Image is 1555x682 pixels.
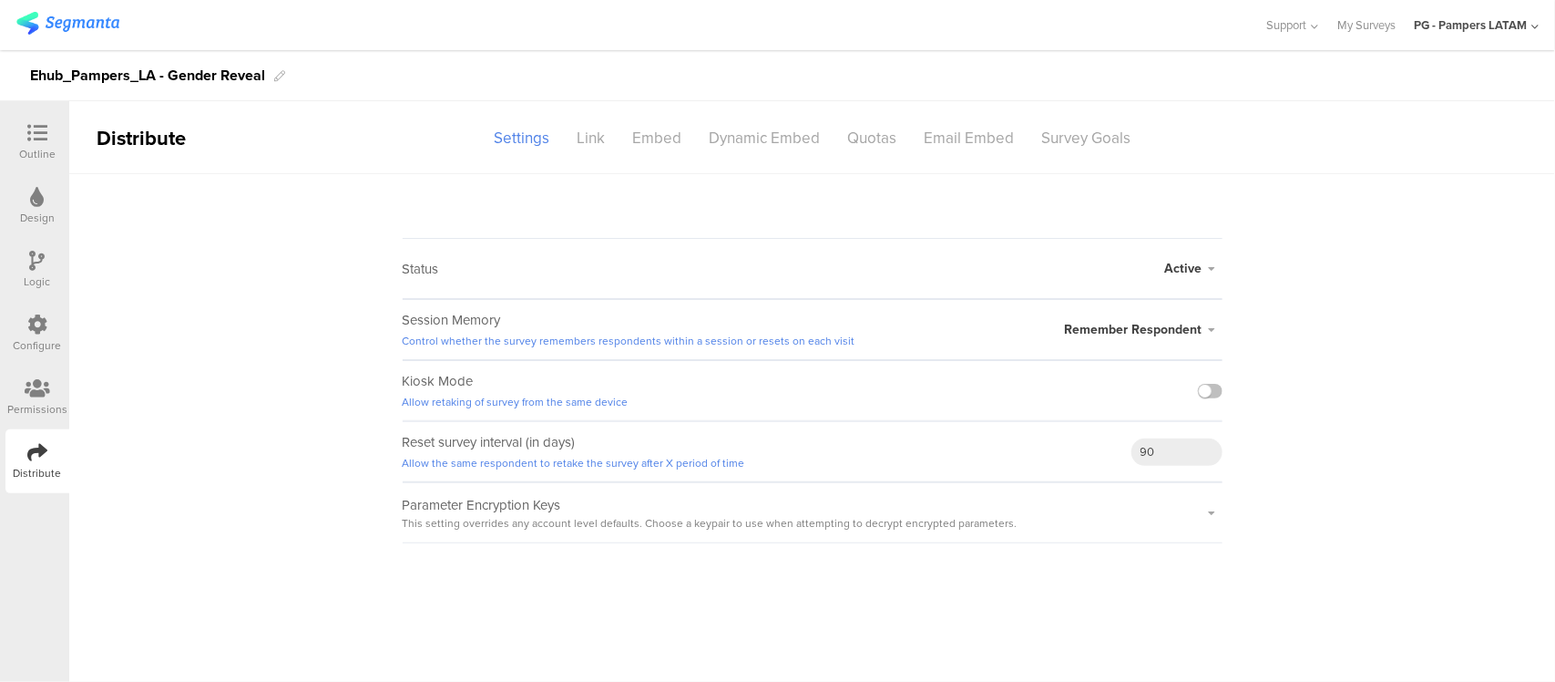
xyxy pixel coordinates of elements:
[7,401,67,418] div: Permissions
[480,122,563,154] div: Settings
[16,12,119,35] img: segmanta logo
[1165,259,1202,278] span: Active
[403,371,629,411] sg-field-title: Kiosk Mode
[403,394,629,410] a: Allow retaking of survey from the same device
[403,432,745,472] sg-field-title: Reset survey interval (in days)
[14,465,62,481] div: Distribute
[403,259,439,279] sg-field-title: Status
[403,310,855,350] sg-field-title: Session Memory
[14,337,62,354] div: Configure
[1028,122,1144,154] div: Survey Goals
[20,210,55,226] div: Design
[695,122,834,154] div: Dynamic Embed
[910,122,1028,154] div: Email Embed
[834,122,910,154] div: Quotas
[403,515,1027,532] span: This setting overrides any account level defaults. Choose a keypair to use when attempting to dec...
[69,123,279,153] div: Distribute
[30,61,265,90] div: Ehub_Pampers_LA - Gender Reveal
[403,333,855,349] a: Control whether the survey remembers respondents within a session or resets on each visit
[1414,16,1527,34] div: PG - Pampers LATAM
[619,122,695,154] div: Embed
[563,122,619,154] div: Link
[1267,16,1307,34] span: Support
[19,146,56,162] div: Outline
[1065,320,1202,339] span: Remember Respondent
[403,455,745,471] a: Allow the same respondent to retake the survey after X period of time
[403,495,1027,532] sg-field-title: Parameter Encryption Keys
[25,274,51,290] div: Logic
